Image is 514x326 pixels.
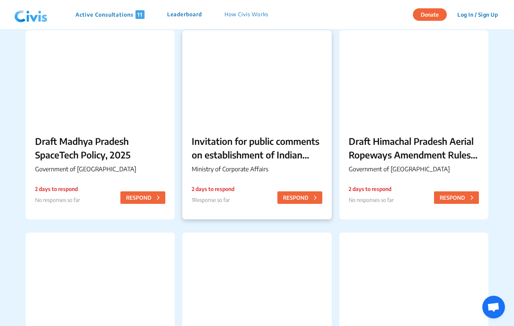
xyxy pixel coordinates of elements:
p: Leaderboard [167,10,202,19]
button: Log In / Sign Up [452,9,503,20]
p: Draft Himachal Pradesh Aerial Ropeways Amendment Rules, 2025 [349,134,479,161]
p: 2 days to respond [35,185,80,193]
span: 11 [135,10,145,19]
p: How Civis Works [225,10,269,19]
p: Invitation for public comments on establishment of Indian Multi-Disciplinary Partnership (MDP) firms [192,134,322,161]
button: Donate [413,8,447,21]
button: RESPOND [434,191,479,204]
span: No responses so far [35,197,80,203]
button: RESPOND [120,191,165,204]
p: 2 days to respond [192,185,234,193]
p: 1 [192,196,234,204]
a: Draft Madhya Pradesh SpaceTech Policy, 2025Government of [GEOGRAPHIC_DATA]2 days to respond No re... [26,30,175,219]
p: 2 days to respond [349,185,394,193]
img: navlogo.png [11,3,51,26]
a: Invitation for public comments on establishment of Indian Multi-Disciplinary Partnership (MDP) fi... [182,30,331,219]
p: Ministry of Corporate Affairs [192,165,322,174]
p: Active Consultations [75,10,145,19]
span: No responses so far [349,197,394,203]
div: Open chat [482,296,505,318]
p: Government of [GEOGRAPHIC_DATA] [349,165,479,174]
button: RESPOND [277,191,322,204]
a: Donate [413,10,452,18]
span: Response so far [194,197,230,203]
p: Draft Madhya Pradesh SpaceTech Policy, 2025 [35,134,165,161]
p: Government of [GEOGRAPHIC_DATA] [35,165,165,174]
a: Draft Himachal Pradesh Aerial Ropeways Amendment Rules, 2025Government of [GEOGRAPHIC_DATA]2 days... [339,30,488,219]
